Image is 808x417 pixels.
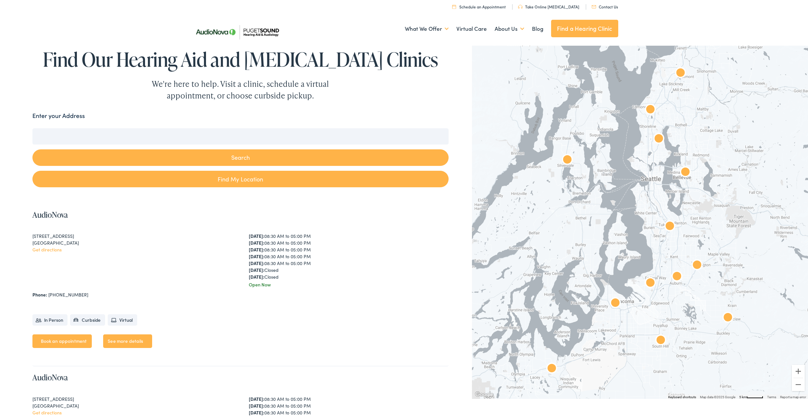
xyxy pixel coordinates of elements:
[405,17,449,41] a: What We Offer
[103,334,152,348] a: See more details
[32,171,449,187] a: Find My Location
[474,390,495,399] img: Google
[780,395,806,399] a: Report a map error
[249,409,264,416] strong: [DATE]:
[249,273,264,280] strong: [DATE]:
[108,314,137,326] li: Virtual
[643,276,658,291] div: AudioNova
[32,402,232,409] div: [GEOGRAPHIC_DATA]
[544,361,560,377] div: AudioNova
[560,153,575,168] div: AudioNova
[249,267,264,273] strong: [DATE]:
[249,246,264,253] strong: [DATE]:
[249,239,264,246] strong: [DATE]:
[452,4,506,9] a: Schedule an Appointment
[792,378,805,391] button: Zoom out
[249,281,449,288] div: Open Now
[668,395,696,400] button: Keyboard shortcuts
[70,314,105,326] li: Curbside
[32,149,449,166] button: Search
[32,409,62,416] a: Get directions
[651,132,667,147] div: AudioNova
[700,395,735,399] span: Map data ©2025 Google
[32,49,449,70] h1: Find Our Hearing Aid and [MEDICAL_DATA] Clinics
[32,111,85,121] label: Enter your Address
[592,5,596,8] img: utility icon
[474,390,495,399] a: Open this area in Google Maps (opens a new window)
[32,233,232,239] div: [STREET_ADDRESS]
[739,395,746,399] span: 5 km
[456,17,487,41] a: Virtual Care
[518,4,579,9] a: Take Online [MEDICAL_DATA]
[669,269,685,285] div: AudioNova
[678,165,693,180] div: AudioNova
[249,396,264,402] strong: [DATE]:
[737,394,765,399] button: Map Scale: 5 km per 48 pixels
[249,233,264,239] strong: [DATE]:
[673,66,688,81] div: Puget Sound Hearing Aid &#038; Audiology by AudioNova
[767,395,776,399] a: Terms
[32,334,92,348] a: Book an appointment
[662,219,678,235] div: AudioNova
[653,333,669,349] div: AudioNova
[249,233,449,280] div: 08:30 AM to 05:00 PM 08:30 AM to 05:00 PM 08:30 AM to 05:00 PM 08:30 AM to 05:00 PM 08:30 AM to 0...
[249,402,264,409] strong: [DATE]:
[32,291,47,298] strong: Phone:
[32,239,232,246] div: [GEOGRAPHIC_DATA]
[551,20,618,37] a: Find a Hearing Clinic
[495,17,524,41] a: About Us
[452,5,456,9] img: utility icon
[32,246,62,253] a: Get directions
[32,128,449,145] input: Enter your address or zip code
[48,291,88,298] a: [PHONE_NUMBER]
[249,260,264,266] strong: [DATE]:
[249,253,264,260] strong: [DATE]:
[720,310,736,326] div: AudioNova
[689,258,705,273] div: AudioNova
[32,396,232,402] div: [STREET_ADDRESS]
[32,314,68,326] li: In Person
[643,102,658,118] div: AudioNova
[532,17,543,41] a: Blog
[32,209,68,220] a: AudioNova
[137,78,344,101] div: We're here to help. Visit a clinic, schedule a virtual appointment, or choose curbside pickup.
[592,4,618,9] a: Contact Us
[32,372,68,383] a: AudioNova
[518,5,523,9] img: utility icon
[608,296,623,311] div: AudioNova
[792,365,805,378] button: Zoom in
